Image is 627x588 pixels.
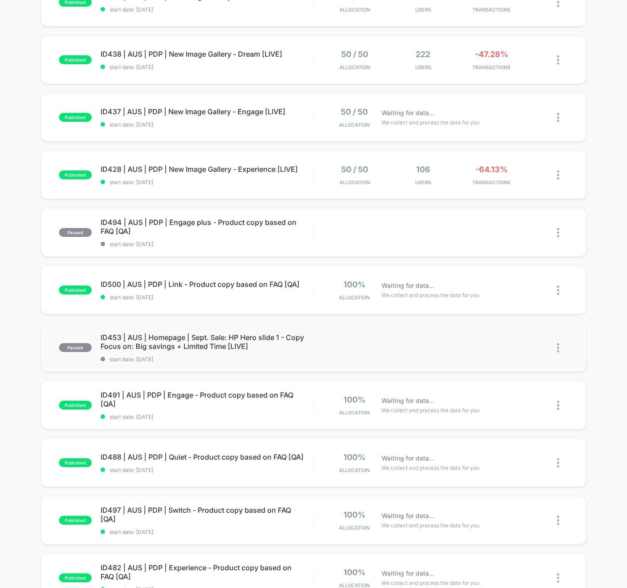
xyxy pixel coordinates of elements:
span: Allocation [339,179,370,186]
span: ID488 | AUS | PDP | Quiet - Product copy based on FAQ [QA] [101,453,313,461]
span: start date: [DATE] [101,121,313,128]
span: published [59,113,92,122]
span: ID482 | AUS | PDP | Experience - Product copy based on FAQ [QA] [101,563,313,581]
span: published [59,401,92,410]
span: TRANSACTIONS [460,179,523,186]
span: start date: [DATE] [101,294,313,301]
span: Allocation [339,64,370,70]
span: TRANSACTIONS [460,7,523,13]
img: close [557,573,559,583]
span: Allocation [339,410,370,416]
span: published [59,286,92,294]
img: close [557,55,559,65]
img: close [557,343,559,352]
span: Waiting for data... [382,396,434,406]
span: start date: [DATE] [101,356,313,363]
span: -47.28% [475,50,508,59]
span: -64.13% [475,165,508,174]
span: Users [391,64,455,70]
span: 100% [343,568,366,577]
span: We collect and process the data for you [382,291,479,299]
span: paused [59,343,92,352]
span: ID500 | AUS | PDP | Link - Product copy based on FAQ [QA] [101,280,313,289]
span: Waiting for data... [382,281,434,290]
span: ID438 | AUS | PDP | New Image Gallery - Dream [LIVE] [101,50,313,58]
span: 50 / 50 [341,165,368,174]
span: ID437 | AUS | PDP | New Image Gallery - Engage [LIVE] [101,107,313,116]
span: Waiting for data... [382,453,434,463]
span: We collect and process the data for you [382,521,479,530]
span: Users [391,7,455,13]
span: We collect and process the data for you [382,579,479,587]
span: 222 [416,50,430,59]
span: ID494 | AUS | PDP | Engage plus - Product copy based on FAQ [QA] [101,218,313,236]
span: Allocation [339,122,370,128]
img: close [557,286,559,295]
span: ID491 | AUS | PDP | Engage - Product copy based on FAQ [QA] [101,391,313,408]
span: Waiting for data... [382,569,434,578]
span: start date: [DATE] [101,414,313,420]
span: We collect and process the data for you [382,464,479,472]
span: Allocation [339,7,370,13]
span: paused [59,228,92,237]
img: close [557,516,559,525]
img: close [557,113,559,122]
span: published [59,458,92,467]
span: published [59,516,92,525]
span: We collect and process the data for you [382,406,479,414]
span: published [59,573,92,582]
span: 100% [343,510,366,519]
span: TRANSACTIONS [460,64,523,70]
span: Allocation [339,525,370,531]
span: start date: [DATE] [101,6,313,13]
span: start date: [DATE] [101,467,313,473]
img: close [557,401,559,410]
span: We collect and process the data for you [382,118,479,127]
span: start date: [DATE] [101,64,313,70]
span: 106 [416,165,430,174]
span: 100% [343,395,366,404]
span: Users [391,179,455,186]
img: close [557,228,559,237]
span: start date: [DATE] [101,529,313,535]
img: close [557,458,559,468]
span: published [59,170,92,179]
span: 50 / 50 [341,50,368,59]
span: ID497 | AUS | PDP | Switch - Product copy based on FAQ [QA] [101,506,313,523]
span: ID428 | AUS | PDP | New Image Gallery - Experience [LIVE] [101,165,313,174]
span: published [59,55,92,64]
img: close [557,170,559,180]
span: ID453 | AUS | Homepage | Sept. Sale: HP Hero slide 1 - Copy Focus on: Big savings + Limited Time ... [101,333,313,351]
span: 50 / 50 [341,107,368,116]
span: Waiting for data... [382,108,434,118]
span: 100% [343,280,366,289]
span: start date: [DATE] [101,241,313,248]
span: Allocation [339,467,370,473]
span: 100% [343,453,366,462]
span: Allocation [339,294,370,301]
span: start date: [DATE] [101,179,313,186]
span: Waiting for data... [382,511,434,521]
